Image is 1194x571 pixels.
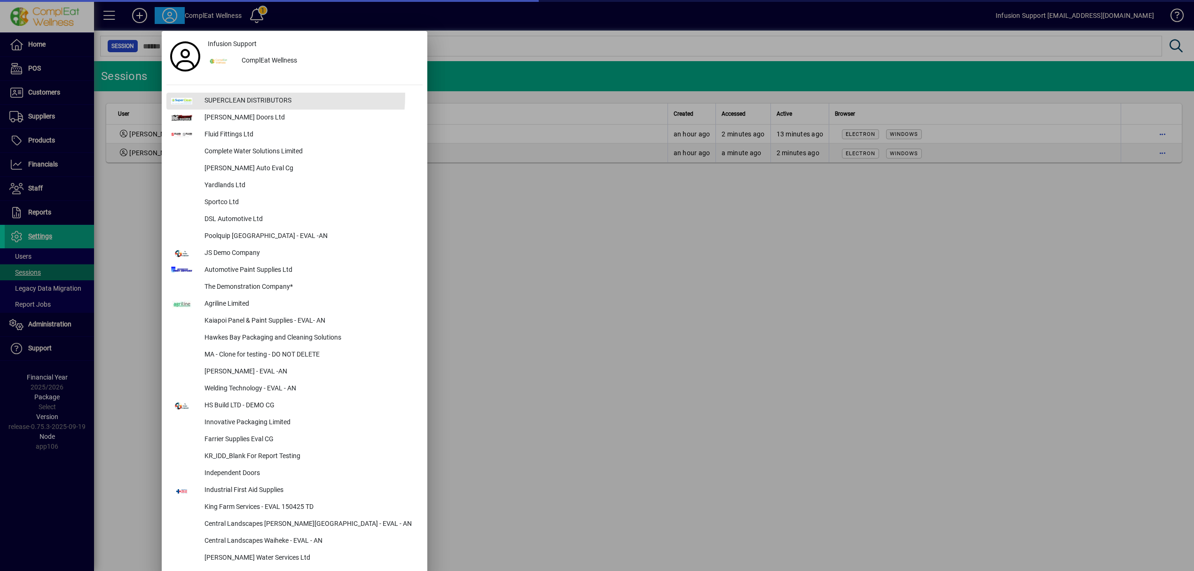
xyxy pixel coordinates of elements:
[197,177,423,194] div: Yardlands Ltd
[166,143,423,160] button: Complete Water Solutions Limited
[166,364,423,381] button: [PERSON_NAME] - EVAL -AN
[166,381,423,397] button: Welding Technology - EVAL - AN
[166,177,423,194] button: Yardlands Ltd
[166,482,423,499] button: Industrial First Aid Supplies
[197,448,423,465] div: KR_IDD_Blank For Report Testing
[197,262,423,279] div: Automotive Paint Supplies Ltd
[197,414,423,431] div: Innovative Packaging Limited
[197,533,423,550] div: Central Landscapes Waiheke - EVAL - AN
[166,228,423,245] button: Poolquip [GEOGRAPHIC_DATA] - EVAL -AN
[197,381,423,397] div: Welding Technology - EVAL - AN
[166,211,423,228] button: DSL Automotive Ltd
[197,431,423,448] div: Farrier Supplies Eval CG
[166,499,423,516] button: King Farm Services - EVAL 150425 TD
[166,110,423,127] button: [PERSON_NAME] Doors Ltd
[166,516,423,533] button: Central Landscapes [PERSON_NAME][GEOGRAPHIC_DATA] - EVAL - AN
[166,279,423,296] button: The Demonstration Company*
[197,143,423,160] div: Complete Water Solutions Limited
[197,211,423,228] div: DSL Automotive Ltd
[166,194,423,211] button: Sportco Ltd
[234,53,423,70] div: ComplEat Wellness
[197,245,423,262] div: JS Demo Company
[197,330,423,347] div: Hawkes Bay Packaging and Cleaning Solutions
[166,533,423,550] button: Central Landscapes Waiheke - EVAL - AN
[166,313,423,330] button: Kaiapoi Panel & Paint Supplies - EVAL- AN
[166,347,423,364] button: MA - Clone for testing - DO NOT DELETE
[197,347,423,364] div: MA - Clone for testing - DO NOT DELETE
[197,228,423,245] div: Poolquip [GEOGRAPHIC_DATA] - EVAL -AN
[166,93,423,110] button: SUPERCLEAN DISTRIBUTORS
[197,279,423,296] div: The Demonstration Company*
[197,499,423,516] div: King Farm Services - EVAL 150425 TD
[166,330,423,347] button: Hawkes Bay Packaging and Cleaning Solutions
[166,431,423,448] button: Farrier Supplies Eval CG
[204,36,423,53] a: Infusion Support
[166,245,423,262] button: JS Demo Company
[197,127,423,143] div: Fluid Fittings Ltd
[166,127,423,143] button: Fluid Fittings Ltd
[197,364,423,381] div: [PERSON_NAME] - EVAL -AN
[166,397,423,414] button: HS Build LTD - DEMO CG
[208,39,257,49] span: Infusion Support
[197,93,423,110] div: SUPERCLEAN DISTRIBUTORS
[197,110,423,127] div: [PERSON_NAME] Doors Ltd
[204,53,423,70] button: ComplEat Wellness
[166,448,423,465] button: KR_IDD_Blank For Report Testing
[197,397,423,414] div: HS Build LTD - DEMO CG
[197,516,423,533] div: Central Landscapes [PERSON_NAME][GEOGRAPHIC_DATA] - EVAL - AN
[197,465,423,482] div: Independent Doors
[166,465,423,482] button: Independent Doors
[197,313,423,330] div: Kaiapoi Panel & Paint Supplies - EVAL- AN
[166,160,423,177] button: [PERSON_NAME] Auto Eval Cg
[197,194,423,211] div: Sportco Ltd
[166,262,423,279] button: Automotive Paint Supplies Ltd
[166,48,204,65] a: Profile
[197,550,423,567] div: [PERSON_NAME] Water Services Ltd
[197,160,423,177] div: [PERSON_NAME] Auto Eval Cg
[197,482,423,499] div: Industrial First Aid Supplies
[197,296,423,313] div: Agriline Limited
[166,414,423,431] button: Innovative Packaging Limited
[166,550,423,567] button: [PERSON_NAME] Water Services Ltd
[166,296,423,313] button: Agriline Limited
